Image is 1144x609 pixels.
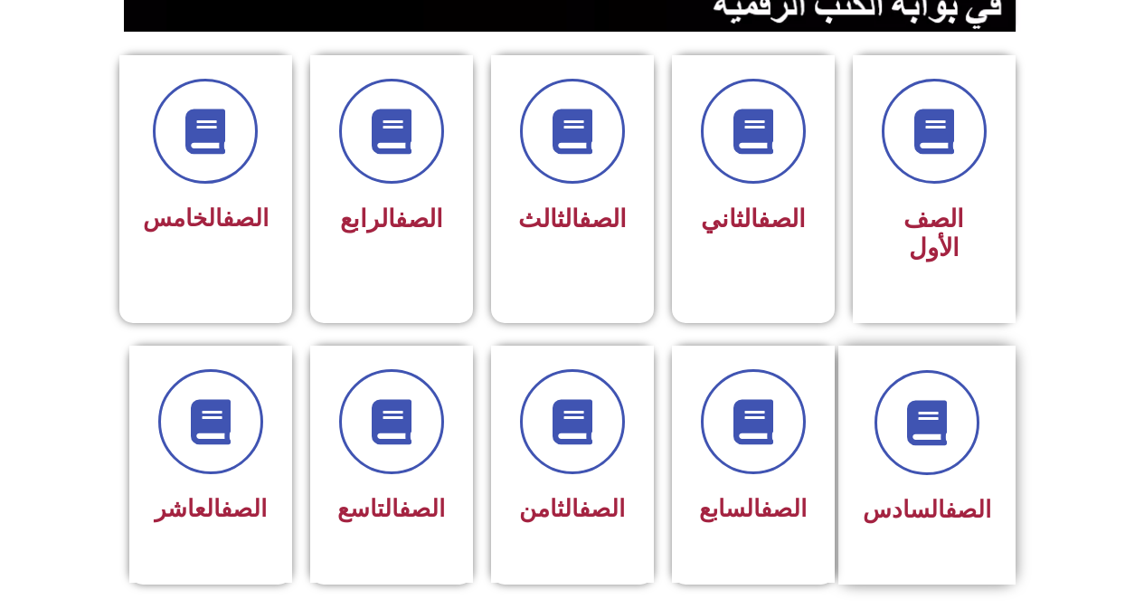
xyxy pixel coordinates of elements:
[221,495,267,522] a: الصف
[222,205,269,232] a: الصف
[519,495,625,522] span: الثامن
[143,205,269,232] span: الخامس
[395,205,443,233] a: الصف
[863,496,991,523] span: السادس
[399,495,445,522] a: الصف
[699,495,807,522] span: السابع
[155,495,267,522] span: العاشر
[340,205,443,233] span: الرابع
[903,205,964,262] span: الصف الأول
[758,205,806,233] a: الصف
[579,205,627,233] a: الصف
[579,495,625,522] a: الصف
[518,205,627,233] span: الثالث
[701,205,806,233] span: الثاني
[337,495,445,522] span: التاسع
[761,495,807,522] a: الصف
[945,496,991,523] a: الصف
